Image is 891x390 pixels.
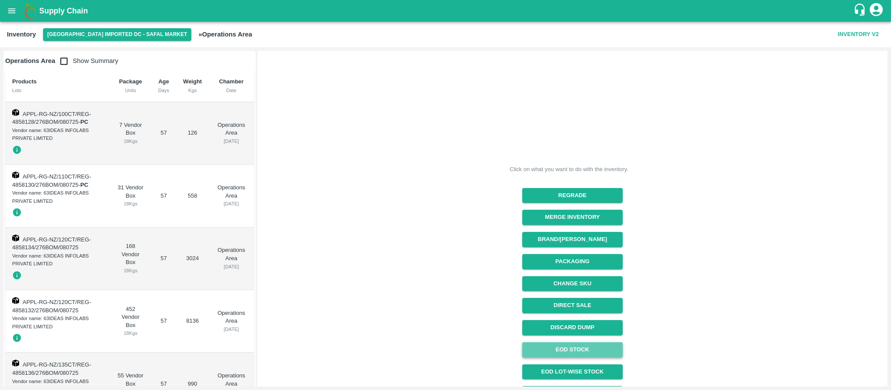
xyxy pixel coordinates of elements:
div: Units [117,86,144,94]
div: [DATE] [216,325,247,333]
td: 57 [151,290,176,353]
div: [DATE] [216,137,247,145]
span: APPL-RG-NZ/135CT/REG-4858136/276BOM/080725 [12,361,91,376]
b: Supply Chain [39,7,88,15]
div: Kgs [183,86,202,94]
b: Chamber [219,78,244,85]
div: Vendor name: 63IDEAS INFOLABS PRIVATE LIMITED [12,252,103,268]
span: - [79,182,88,188]
span: 8136 [186,317,199,324]
button: Brand/[PERSON_NAME] [522,232,623,247]
td: 57 [151,102,176,165]
a: EOD Stock [522,342,623,357]
button: Select DC [43,28,192,41]
div: 31 Vendor Box [117,184,144,208]
button: Discard Dump [522,320,623,335]
div: Date [216,86,247,94]
b: Operations Area [5,57,55,64]
button: Change SKU [522,276,623,291]
b: » Operations Area [198,31,252,38]
img: logo [22,2,39,20]
div: [DATE] [216,263,247,271]
span: APPL-RG-NZ/100CT/REG-4858128/276BOM/080725 [12,111,91,126]
b: Package [119,78,142,85]
a: Supply Chain [39,5,853,17]
span: APPL-RG-NZ/110CT/REG-4858130/276BOM/080725 [12,173,91,188]
div: 452 Vendor Box [117,305,144,337]
span: 126 [188,129,197,136]
td: 57 [151,228,176,290]
img: box [12,297,19,304]
div: 7 Vendor Box [117,121,144,145]
button: Merge Inventory [522,210,623,225]
div: 168 Vendor Box [117,242,144,274]
button: Inventory V2 [834,27,882,42]
div: Lots [12,86,103,94]
p: Operations Area [216,372,247,388]
div: Vendor name: 63IDEAS INFOLABS PRIVATE LIMITED [12,126,103,142]
b: Products [12,78,37,85]
div: 18 Kgs [117,200,144,208]
img: box [12,235,19,241]
div: 18 Kgs [117,329,144,337]
p: Operations Area [216,121,247,137]
b: Inventory [7,31,36,38]
div: Vendor name: 63IDEAS INFOLABS PRIVATE LIMITED [12,189,103,205]
div: Vendor name: 63IDEAS INFOLABS PRIVATE LIMITED [12,314,103,331]
span: APPL-RG-NZ/120CT/REG-4858132/276BOM/080725 [12,299,91,314]
td: 57 [151,165,176,227]
span: 3024 [186,255,199,261]
p: Operations Area [216,246,247,262]
b: Age [158,78,169,85]
button: open drawer [2,1,22,21]
button: Direct Sale [522,298,623,313]
span: 558 [188,192,197,199]
strong: PC [80,119,88,125]
strong: PC [80,182,88,188]
b: Weight [183,78,202,85]
div: [DATE] [216,200,247,208]
img: box [12,360,19,367]
span: 990 [188,380,197,387]
button: Regrade [522,188,623,203]
img: box [12,109,19,116]
div: customer-support [853,3,868,19]
div: Days [158,86,169,94]
span: Show Summary [55,57,118,64]
div: 18 Kgs [117,267,144,274]
div: 18 Kgs [117,137,144,145]
div: account of current user [868,2,884,20]
span: - [79,119,88,125]
button: Packaging [522,254,623,269]
p: Operations Area [216,184,247,200]
a: EOD Lot-wise Stock [522,364,623,380]
span: APPL-RG-NZ/120CT/REG-4858134/276BOM/080725 [12,236,91,251]
img: box [12,172,19,178]
div: Click on what you want to do with the inventory. [510,165,628,174]
p: Operations Area [216,309,247,325]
